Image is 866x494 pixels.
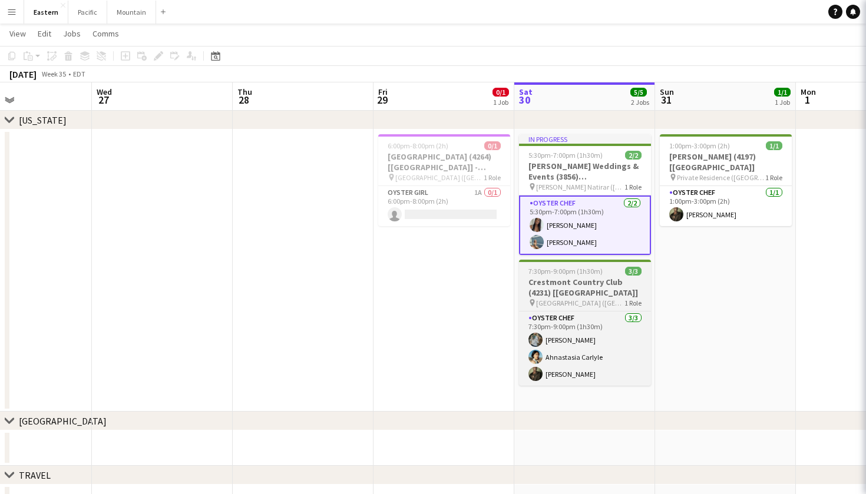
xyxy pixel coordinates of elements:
div: [DATE] [9,68,37,80]
span: 1:00pm-3:00pm (2h) [669,141,730,150]
span: Thu [237,87,252,97]
a: View [5,26,31,41]
h3: [PERSON_NAME] Weddings & Events (3856) [[GEOGRAPHIC_DATA]] [519,161,651,182]
span: View [9,28,26,39]
div: 1 Job [775,98,790,107]
span: 31 [658,93,674,107]
span: 30 [517,93,533,107]
span: 1 [799,93,816,107]
span: 1 Role [484,173,501,182]
span: Sat [519,87,533,97]
span: Edit [38,28,51,39]
div: In progress [519,134,651,144]
span: Jobs [63,28,81,39]
span: 27 [95,93,112,107]
span: Mon [801,87,816,97]
div: 2 Jobs [631,98,649,107]
button: Eastern [24,1,68,24]
span: Private Residence ([GEOGRAPHIC_DATA], [GEOGRAPHIC_DATA]) [677,173,765,182]
span: 2/2 [625,151,642,160]
h3: [GEOGRAPHIC_DATA] (4264) [[GEOGRAPHIC_DATA]] - POSTPONED [378,151,510,173]
span: 0/1 [484,141,501,150]
h3: Crestmont Country Club (4231) [[GEOGRAPHIC_DATA]] [519,277,651,298]
span: Comms [92,28,119,39]
div: 1 Job [493,98,508,107]
span: 1 Role [624,299,642,307]
span: Sun [660,87,674,97]
a: Comms [88,26,124,41]
span: Week 35 [39,69,68,78]
app-job-card: In progress5:30pm-7:00pm (1h30m)2/2[PERSON_NAME] Weddings & Events (3856) [[GEOGRAPHIC_DATA]] [PE... [519,134,651,255]
button: Mountain [107,1,156,24]
span: 1/1 [766,141,782,150]
app-job-card: 7:30pm-9:00pm (1h30m)3/3Crestmont Country Club (4231) [[GEOGRAPHIC_DATA]] [GEOGRAPHIC_DATA] ([GEO... [519,260,651,386]
a: Edit [33,26,56,41]
span: 28 [236,93,252,107]
app-job-card: 1:00pm-3:00pm (2h)1/1[PERSON_NAME] (4197) [[GEOGRAPHIC_DATA]] Private Residence ([GEOGRAPHIC_DATA... [660,134,792,226]
div: [US_STATE] [19,114,67,126]
app-card-role: Oyster Chef1/11:00pm-3:00pm (2h)[PERSON_NAME] [660,186,792,226]
div: TRAVEL [19,469,51,481]
span: 5:30pm-7:00pm (1h30m) [528,151,603,160]
a: Jobs [58,26,85,41]
span: [PERSON_NAME] Natirar ([GEOGRAPHIC_DATA], [GEOGRAPHIC_DATA]) [536,183,624,191]
button: Pacific [68,1,107,24]
span: [GEOGRAPHIC_DATA] ([GEOGRAPHIC_DATA], [GEOGRAPHIC_DATA]) [395,173,484,182]
span: 5/5 [630,88,647,97]
span: 7:30pm-9:00pm (1h30m) [528,267,603,276]
app-card-role: Oyster Girl1A0/16:00pm-8:00pm (2h) [378,186,510,226]
span: 3/3 [625,267,642,276]
app-card-role: Oyster Chef3/37:30pm-9:00pm (1h30m)[PERSON_NAME]Ahnastasia Carlyle[PERSON_NAME] [519,311,651,386]
span: 0/1 [493,88,509,97]
h3: [PERSON_NAME] (4197) [[GEOGRAPHIC_DATA]] [660,151,792,173]
span: Fri [378,87,388,97]
app-card-role: Oyster Chef2/25:30pm-7:00pm (1h30m)[PERSON_NAME][PERSON_NAME] [519,195,651,255]
div: EDT [73,69,85,78]
div: [GEOGRAPHIC_DATA] [19,415,107,427]
span: 6:00pm-8:00pm (2h) [388,141,448,150]
span: 1 Role [765,173,782,182]
span: 29 [376,93,388,107]
span: [GEOGRAPHIC_DATA] ([GEOGRAPHIC_DATA], [GEOGRAPHIC_DATA]) [536,299,624,307]
span: Wed [97,87,112,97]
span: 1 Role [624,183,642,191]
app-job-card: 6:00pm-8:00pm (2h)0/1[GEOGRAPHIC_DATA] (4264) [[GEOGRAPHIC_DATA]] - POSTPONED [GEOGRAPHIC_DATA] (... [378,134,510,226]
span: 1/1 [774,88,791,97]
